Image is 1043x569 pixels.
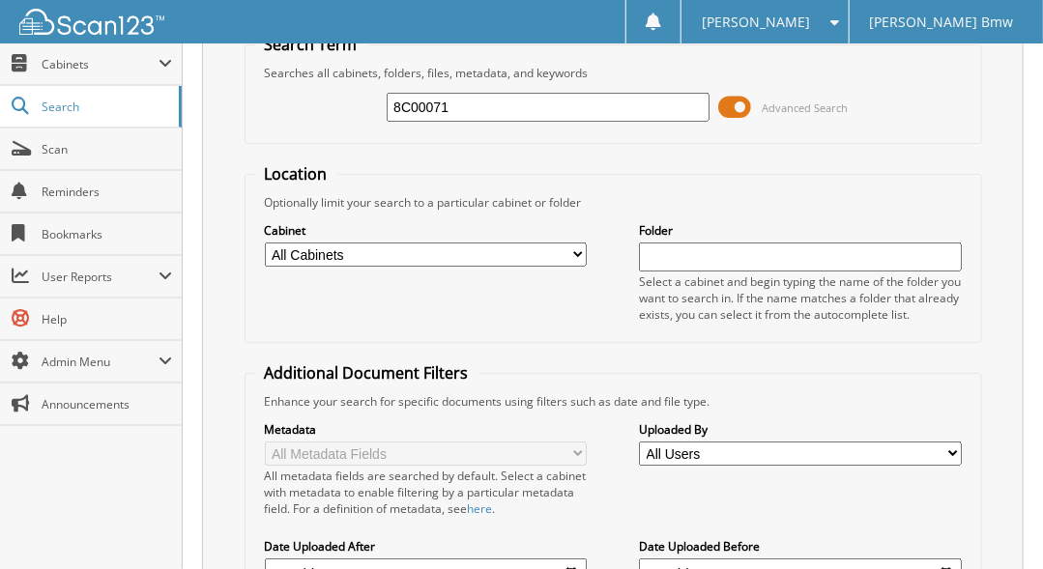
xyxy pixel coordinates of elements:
iframe: Chat Widget [946,476,1043,569]
div: Enhance your search for specific documents using filters such as date and file type. [255,393,971,410]
span: Search [42,99,169,115]
span: Help [42,311,172,327]
span: Bookmarks [42,226,172,242]
span: Announcements [42,396,172,413]
span: Reminders [42,184,172,200]
label: Metadata [265,421,587,438]
span: Advanced Search [763,100,849,115]
div: Searches all cabinets, folders, files, metadata, and keywords [255,65,971,81]
span: [PERSON_NAME] [702,16,810,28]
span: Scan [42,141,172,157]
div: Select a cabinet and begin typing the name of the folder you want to search in. If the name match... [639,273,961,323]
legend: Location [255,163,337,185]
span: [PERSON_NAME] Bmw [870,16,1014,28]
span: Admin Menu [42,354,159,370]
legend: Search Term [255,34,367,55]
img: scan123-logo-white.svg [19,9,164,35]
span: Cabinets [42,56,159,72]
div: Optionally limit your search to a particular cabinet or folder [255,194,971,211]
label: Folder [639,222,961,239]
label: Cabinet [265,222,587,239]
label: Uploaded By [639,421,961,438]
a: here [468,500,493,517]
legend: Additional Document Filters [255,362,478,384]
label: Date Uploaded After [265,538,587,555]
div: All metadata fields are searched by default. Select a cabinet with metadata to enable filtering b... [265,468,587,517]
label: Date Uploaded Before [639,538,961,555]
span: User Reports [42,269,159,285]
